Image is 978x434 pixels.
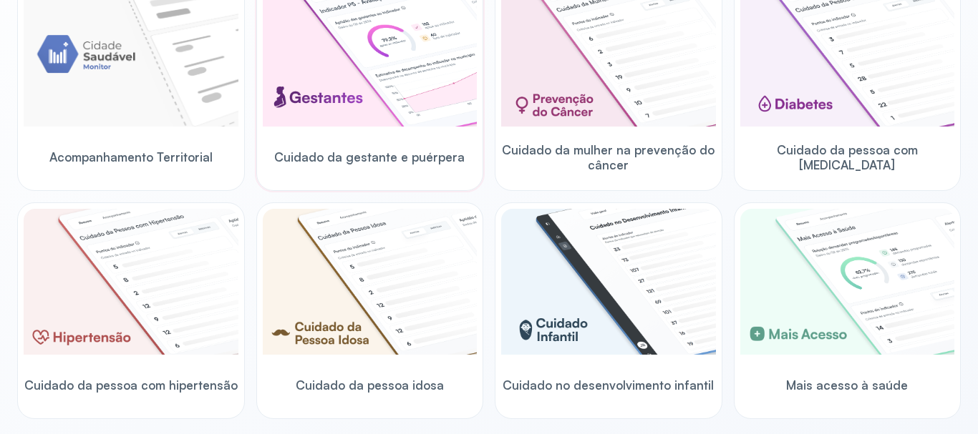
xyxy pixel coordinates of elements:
[49,149,213,164] span: Acompanhamento Territorial
[263,209,478,355] img: elderly.png
[501,209,716,355] img: child-development.png
[274,149,465,164] span: Cuidado da gestante e puérpera
[786,378,908,393] span: Mais acesso à saúde
[24,209,238,355] img: hypertension.png
[296,378,444,393] span: Cuidado da pessoa idosa
[501,142,716,173] span: Cuidado da mulher na prevenção do câncer
[740,142,955,173] span: Cuidado da pessoa com [MEDICAL_DATA]
[503,378,714,393] span: Cuidado no desenvolvimento infantil
[740,209,955,355] img: healthcare-greater-access.png
[24,378,238,393] span: Cuidado da pessoa com hipertensão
